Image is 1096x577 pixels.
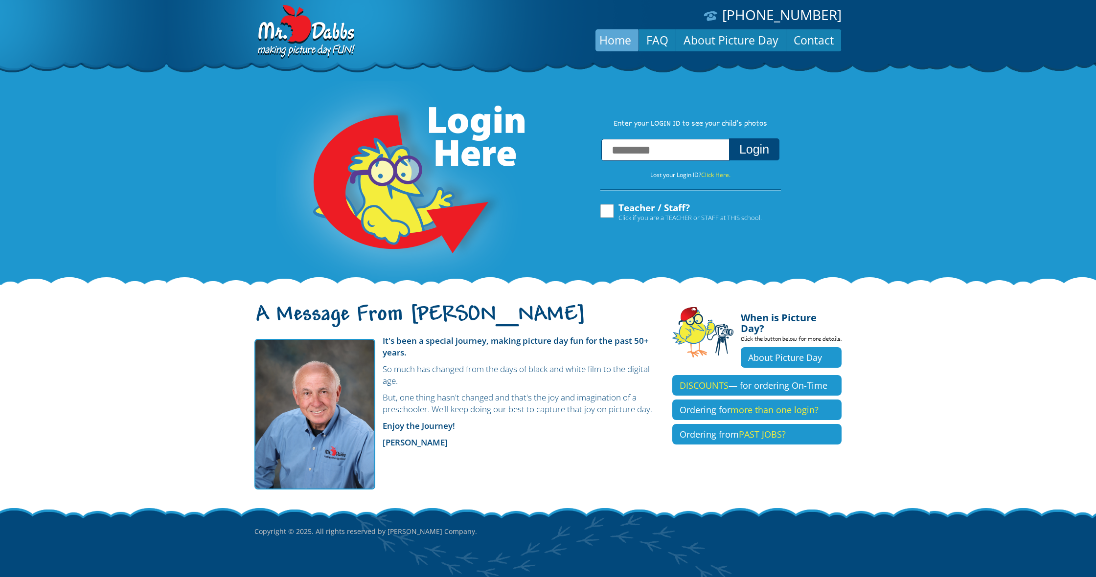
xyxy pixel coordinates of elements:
[722,5,842,24] a: [PHONE_NUMBER]
[672,399,842,420] a: Ordering formore than one login?
[676,28,786,52] a: About Picture Day
[672,424,842,444] a: Ordering fromPAST JOBS?
[254,507,842,556] p: Copyright © 2025. All rights reserved by [PERSON_NAME] Company.
[383,420,455,431] strong: Enjoy the Journey!
[680,379,729,391] span: DISCOUNTS
[741,307,842,334] h4: When is Picture Day?
[383,335,649,358] strong: It's been a special journey, making picture day fun for the past 50+ years.
[590,170,791,180] p: Lost your Login ID?
[254,392,658,415] p: But, one thing hasn't changed and that's the joy and imagination of a preschooler. We'll keep doi...
[618,213,762,222] span: Click if you are a TEACHER or STAFF at THIS school.
[729,138,779,160] button: Login
[276,81,526,286] img: Login Here
[786,28,841,52] a: Contact
[672,375,842,396] a: DISCOUNTS— for ordering On-Time
[739,428,786,440] span: PAST JOBS?
[592,28,639,52] a: Home
[254,363,658,387] p: So much has changed from the days of black and white film to the digital age.
[731,404,819,416] span: more than one login?
[254,311,658,331] h1: A Message From [PERSON_NAME]
[383,437,448,448] strong: [PERSON_NAME]
[639,28,676,52] a: FAQ
[741,347,842,368] a: About Picture Day
[701,171,731,179] a: Click Here.
[599,203,762,222] label: Teacher / Staff?
[254,339,375,489] img: Mr. Dabbs
[254,5,356,60] img: Dabbs Company
[741,334,842,347] p: Click the button below for more details.
[590,119,791,130] p: Enter your LOGIN ID to see your child’s photos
